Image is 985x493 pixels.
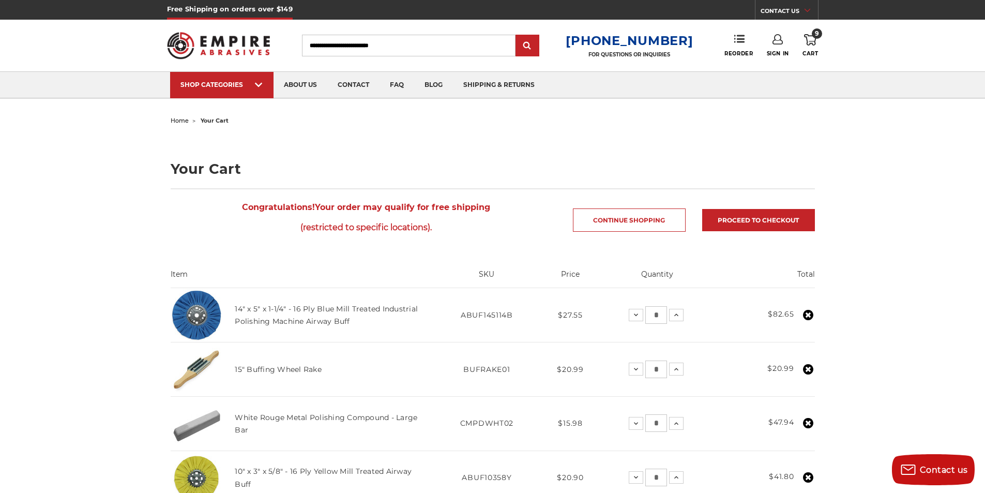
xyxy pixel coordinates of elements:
[802,50,818,57] span: Cart
[920,465,968,475] span: Contact us
[171,269,431,288] th: Item
[171,398,222,450] img: White Rouge Buffing Compound
[645,361,667,378] input: 15" Buffing Wheel Rake Quantity:
[180,81,263,88] div: SHOP CATEGORIES
[462,473,511,482] span: ABUF10358Y
[767,364,794,373] strong: $20.99
[380,72,414,98] a: faq
[242,202,315,212] strong: Congratulations!
[812,28,822,39] span: 9
[761,5,818,20] a: CONTACT US
[768,309,794,319] strong: $82.65
[557,365,583,374] span: $20.99
[235,467,412,488] a: 10" x 3" x 5/8" - 16 Ply Yellow Mill Treated Airway Buff
[543,269,598,288] th: Price
[769,472,794,481] strong: $41.80
[235,304,418,326] a: 14" x 5" x 1-1/4" - 16 Ply Blue Mill Treated Industrial Polishing Machine Airway Buff
[235,413,417,435] a: White Rouge Metal Polishing Compound - Large Bar
[558,310,582,320] span: $27.55
[573,208,686,232] a: Continue Shopping
[171,197,562,237] span: Your order may qualify for free shipping
[892,454,975,485] button: Contact us
[716,269,815,288] th: Total
[598,269,716,288] th: Quantity
[702,209,815,231] a: Proceed to checkout
[724,34,753,56] a: Reorder
[461,310,513,320] span: ABUF145114B
[171,162,815,176] h1: Your Cart
[645,469,667,486] input: 10" x 3" x 5/8" - 16 Ply Yellow Mill Treated Airway Buff Quantity:
[171,217,562,237] span: (restricted to specific locations).
[167,25,270,66] img: Empire Abrasives
[327,72,380,98] a: contact
[460,419,513,428] span: CMPDWHT02
[274,72,327,98] a: about us
[566,51,693,58] p: FOR QUESTIONS OR INQUIRIES
[645,414,667,432] input: White Rouge Metal Polishing Compound - Large Bar Quantity:
[431,269,542,288] th: SKU
[767,50,789,57] span: Sign In
[201,117,229,124] span: your cart
[645,306,667,324] input: 14" x 5" x 1-1/4" - 16 Ply Blue Mill Treated Industrial Polishing Machine Airway Buff Quantity:
[171,117,189,124] a: home
[566,33,693,48] a: [PHONE_NUMBER]
[171,289,222,341] img: 14 inch blue mill treated polishing machine airway buffing wheel
[414,72,453,98] a: blog
[557,473,583,482] span: $20.90
[463,365,510,374] span: BUFRAKE01
[171,343,222,395] img: double handle buffing wheel cleaning rake
[517,36,538,56] input: Submit
[802,34,818,57] a: 9 Cart
[768,417,794,427] strong: $47.94
[558,419,582,428] span: $15.98
[453,72,545,98] a: shipping & returns
[724,50,753,57] span: Reorder
[235,365,322,374] a: 15" Buffing Wheel Rake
